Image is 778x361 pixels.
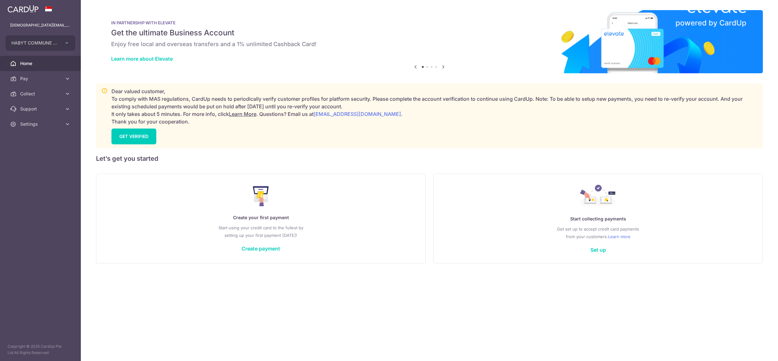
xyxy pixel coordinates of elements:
[580,185,616,208] img: Collect Payment
[111,20,748,25] p: IN PARTNERSHIP WITH ELEVATE
[10,22,71,28] p: [DEMOGRAPHIC_DATA][EMAIL_ADDRESS][DOMAIN_NAME]
[242,245,280,252] a: Create payment
[608,233,631,240] a: Learn more
[111,129,156,144] a: GET VERIFIED
[20,106,62,112] span: Support
[20,60,62,67] span: Home
[6,35,75,51] button: HABYT COMMUNE SINGAPORE 1 PTE LTD
[446,225,750,240] p: Get set up to accept credit card payments from your customers.
[20,91,62,97] span: Collect
[229,111,256,117] a: Learn More
[96,10,763,73] img: Renovation banner
[11,40,58,46] span: HABYT COMMUNE SINGAPORE 1 PTE LTD
[111,56,173,62] a: Learn more about Elevate
[111,40,748,48] h6: Enjoy free local and overseas transfers and a 1% unlimited Cashback Card!
[20,75,62,82] span: Pay
[111,87,757,125] p: Dear valued customer, To comply with MAS regulations, CardUp needs to periodically verify custome...
[111,28,748,38] h5: Get the ultimate Business Account
[8,5,39,13] img: CardUp
[253,186,269,206] img: Make Payment
[109,214,413,221] p: Create your first payment
[20,121,62,127] span: Settings
[590,247,606,253] a: Set up
[96,153,763,164] h5: Let’s get you started
[314,111,401,117] a: [EMAIL_ADDRESS][DOMAIN_NAME]
[109,224,413,239] p: Start using your credit card to the fullest by setting up your first payment [DATE]!
[446,215,750,223] p: Start collecting payments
